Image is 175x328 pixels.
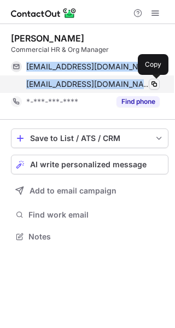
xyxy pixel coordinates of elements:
[30,160,147,169] span: AI write personalized message
[116,96,160,107] button: Reveal Button
[11,229,168,244] button: Notes
[11,207,168,222] button: Find work email
[11,7,77,20] img: ContactOut v5.3.10
[11,33,84,44] div: [PERSON_NAME]
[30,134,149,143] div: Save to List / ATS / CRM
[30,186,116,195] span: Add to email campaign
[11,128,168,148] button: save-profile-one-click
[11,155,168,174] button: AI write personalized message
[11,45,168,55] div: Commercial HR & Org Manager
[11,181,168,201] button: Add to email campaign
[28,232,164,242] span: Notes
[28,210,164,220] span: Find work email
[26,79,151,89] span: [EMAIL_ADDRESS][DOMAIN_NAME]
[26,62,151,72] span: [EMAIL_ADDRESS][DOMAIN_NAME]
